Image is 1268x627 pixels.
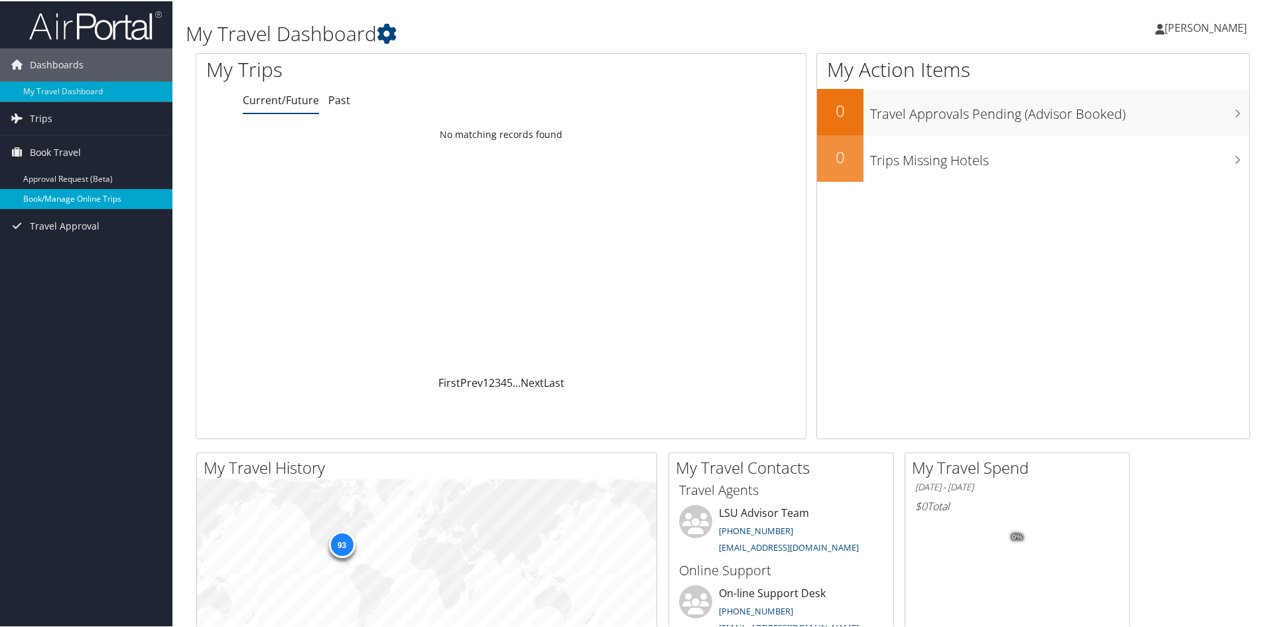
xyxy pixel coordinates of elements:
td: No matching records found [196,121,806,145]
a: 1 [483,374,489,389]
span: Book Travel [30,135,81,168]
div: 93 [328,530,355,557]
a: Current/Future [243,92,319,106]
h2: My Travel Spend [912,455,1129,478]
h2: 0 [817,145,863,167]
span: … [513,374,521,389]
a: 3 [495,374,501,389]
h1: My Travel Dashboard [186,19,902,46]
h6: Total [915,498,1119,512]
h3: Travel Approvals Pending (Advisor Booked) [870,97,1249,122]
h2: My Travel History [204,455,657,478]
h3: Travel Agents [679,480,883,498]
a: Prev [460,374,483,389]
li: LSU Advisor Team [672,504,890,558]
a: Last [544,374,564,389]
img: airportal-logo.png [29,9,162,40]
span: $0 [915,498,927,512]
h1: My Action Items [817,54,1249,82]
span: [PERSON_NAME] [1165,19,1247,34]
a: Next [521,374,544,389]
h1: My Trips [206,54,542,82]
h3: Trips Missing Hotels [870,143,1249,169]
h2: 0 [817,98,863,121]
a: [PHONE_NUMBER] [719,604,793,616]
a: 0Travel Approvals Pending (Advisor Booked) [817,88,1249,134]
a: 4 [501,374,507,389]
span: Dashboards [30,47,84,80]
a: 0Trips Missing Hotels [817,134,1249,180]
span: Travel Approval [30,208,99,242]
span: Trips [30,101,52,134]
h2: My Travel Contacts [676,455,893,478]
a: [PHONE_NUMBER] [719,523,793,535]
a: [PERSON_NAME] [1155,7,1260,46]
a: Past [328,92,350,106]
tspan: 0% [1012,532,1023,540]
a: First [438,374,460,389]
a: 5 [507,374,513,389]
h6: [DATE] - [DATE] [915,480,1119,492]
a: [EMAIL_ADDRESS][DOMAIN_NAME] [719,540,859,552]
a: 2 [489,374,495,389]
h3: Online Support [679,560,883,579]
